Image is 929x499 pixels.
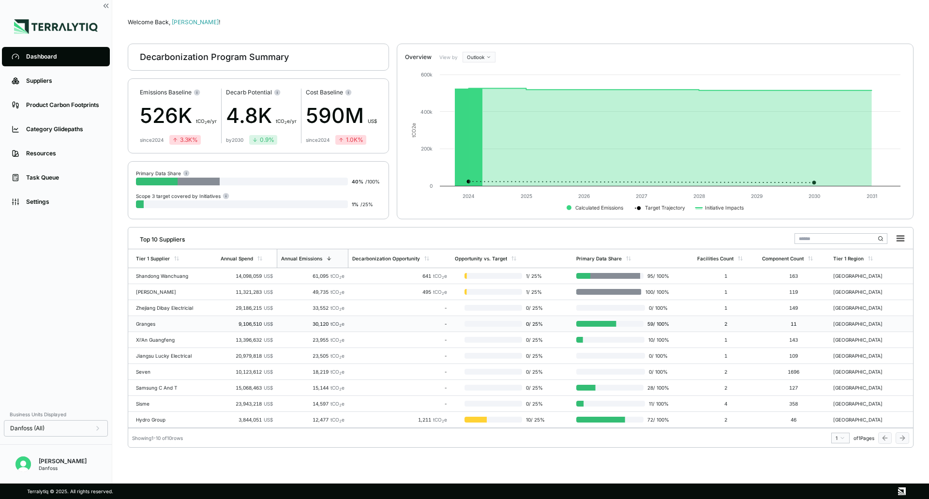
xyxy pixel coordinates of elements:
[644,337,669,343] span: 10 / 100 %
[264,417,273,423] span: US$
[442,291,444,296] sub: 2
[281,305,345,311] div: 33,552
[421,72,433,77] text: 600k
[252,136,274,144] div: 0.9 %
[833,256,864,261] div: Tier 1 Region
[697,337,754,343] div: 1
[833,369,895,375] div: [GEOGRAPHIC_DATA]
[867,193,877,199] text: 2031
[576,256,622,261] div: Primary Data Share
[522,353,548,359] span: 0 / 25 %
[221,256,253,261] div: Annual Spend
[330,417,345,423] span: tCO e
[463,52,495,62] button: Outlook
[339,323,342,328] sub: 2
[352,321,447,327] div: -
[809,193,820,199] text: 2030
[645,353,669,359] span: 0 / 100 %
[522,289,548,295] span: 1 / 25 %
[575,205,623,211] text: Calculated Emissions
[442,419,444,423] sub: 2
[411,123,417,137] text: tCO e
[339,371,342,376] sub: 2
[693,193,705,199] text: 2028
[352,305,447,311] div: -
[221,273,273,279] div: 14,098,059
[330,401,345,407] span: tCO e
[136,353,198,359] div: Jiangsu Lucky Electrical
[26,174,100,181] div: Task Queue
[330,385,345,391] span: tCO e
[421,146,433,151] text: 200k
[136,192,229,199] div: Scope 3 target covered by Initiatives
[264,337,273,343] span: US$
[352,417,447,423] div: 1,211
[330,321,345,327] span: tCO e
[644,321,669,327] span: 59 / 100 %
[221,305,273,311] div: 29,186,215
[140,51,289,63] div: Decarbonization Program Summary
[10,424,45,432] span: Danfoss (All)
[430,183,433,189] text: 0
[306,100,377,131] div: 590M
[762,273,825,279] div: 163
[226,137,243,143] div: by 2030
[433,289,447,295] span: tCO e
[439,54,459,60] label: View by
[205,121,207,125] sub: 2
[644,385,669,391] span: 28 / 100 %
[14,19,98,34] img: Logo
[833,417,895,423] div: [GEOGRAPHIC_DATA]
[697,305,754,311] div: 1
[645,401,669,407] span: 11 / 100 %
[831,433,850,443] button: 1
[281,353,345,359] div: 23,505
[26,101,100,109] div: Product Carbon Footprints
[338,136,363,144] div: 1.0K %
[26,150,100,157] div: Resources
[339,339,342,344] sub: 2
[352,256,420,261] div: Decarbonization Opportunity
[39,457,87,465] div: [PERSON_NAME]
[352,179,363,184] span: 40 %
[833,353,895,359] div: [GEOGRAPHIC_DATA]
[221,401,273,407] div: 23,943,218
[522,273,548,279] span: 1 / 25 %
[522,321,548,327] span: 0 / 25 %
[645,205,685,211] text: Target Trajectory
[330,353,345,359] span: tCO e
[219,18,220,26] span: !
[306,89,377,96] div: Cost Baseline
[221,289,273,295] div: 11,321,283
[339,419,342,423] sub: 2
[221,337,273,343] div: 13,396,632
[352,289,447,295] div: 495
[697,401,754,407] div: 4
[352,201,359,207] span: 1 %
[522,385,548,391] span: 0 / 25 %
[644,273,669,279] span: 95 / 100 %
[762,353,825,359] div: 109
[360,201,373,207] span: / 25 %
[833,273,895,279] div: [GEOGRAPHIC_DATA]
[172,136,198,144] div: 3.3K %
[221,417,273,423] div: 3,844,051
[339,387,342,392] sub: 2
[4,408,108,420] div: Business Units Displayed
[352,353,447,359] div: -
[636,193,647,199] text: 2027
[697,353,754,359] div: 1
[762,385,825,391] div: 127
[136,305,198,311] div: Zhejiang Dibay Electricial
[285,121,287,125] sub: 2
[136,417,198,423] div: Hydro Group
[136,337,198,343] div: Xi'An Guangfeng
[433,273,447,279] span: tCO e
[522,401,548,407] span: 0 / 25 %
[26,77,100,85] div: Suppliers
[833,337,895,343] div: [GEOGRAPHIC_DATA]
[368,118,377,124] span: US$
[339,275,342,280] sub: 2
[365,179,380,184] span: / 100 %
[762,369,825,375] div: 1696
